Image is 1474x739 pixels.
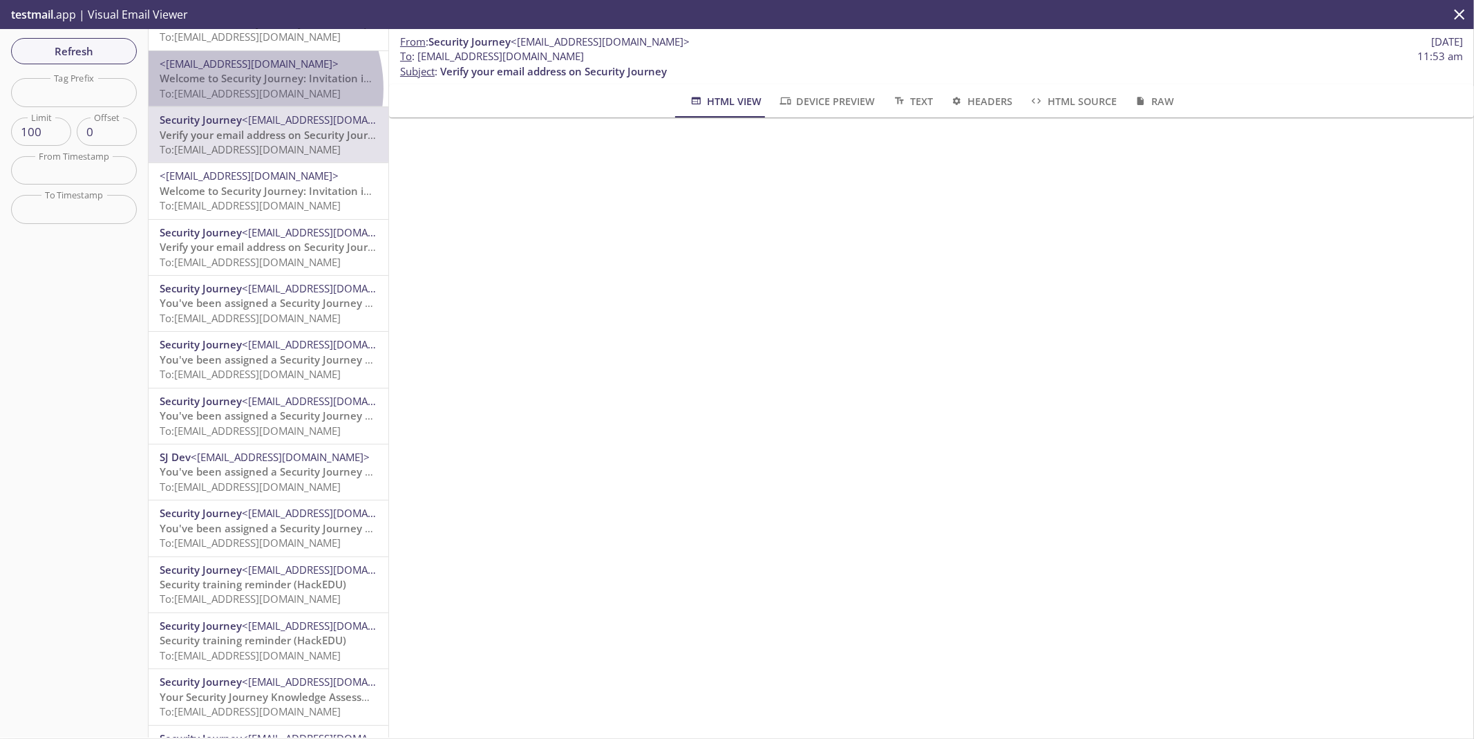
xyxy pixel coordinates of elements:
div: Security Journey<[EMAIL_ADDRESS][DOMAIN_NAME]>You've been assigned a Security Journey Knowledge A... [149,276,388,331]
span: Security Journey [160,337,242,351]
div: Security Journey<[EMAIL_ADDRESS][DOMAIN_NAME]>Verify your email address on Security JourneyTo:[EM... [149,220,388,275]
span: Your Security Journey Knowledge Assessment is Waiting [160,690,440,704]
button: Refresh [11,38,137,64]
span: To: [EMAIL_ADDRESS][DOMAIN_NAME] [160,480,341,494]
span: : [400,35,690,49]
span: To: [EMAIL_ADDRESS][DOMAIN_NAME] [160,30,341,44]
div: Security Journey<[EMAIL_ADDRESS][DOMAIN_NAME]>Security training reminder (HackEDU)To:[EMAIL_ADDRE... [149,613,388,668]
span: Security Journey [428,35,511,48]
span: To: [EMAIL_ADDRESS][DOMAIN_NAME] [160,704,341,718]
div: Security Journey<[EMAIL_ADDRESS][DOMAIN_NAME]>Security training reminder (HackEDU)To:[EMAIL_ADDRE... [149,557,388,612]
div: Security Journey<[EMAIL_ADDRESS][DOMAIN_NAME]>You've been assigned a Security Journey Knowledge A... [149,332,388,387]
span: Welcome to Security Journey! [Action Required] [160,15,396,29]
span: To: [EMAIL_ADDRESS][DOMAIN_NAME] [160,424,341,438]
span: HTML View [689,93,762,110]
span: <[EMAIL_ADDRESS][DOMAIN_NAME]> [191,450,370,464]
span: <[EMAIL_ADDRESS][DOMAIN_NAME]> [242,394,421,408]
span: 11:53 am [1417,49,1463,64]
div: Security Journey<[EMAIL_ADDRESS][DOMAIN_NAME]>You've been assigned a Security Journey Knowledge A... [149,389,388,444]
div: <[EMAIL_ADDRESS][DOMAIN_NAME]>Welcome to Security Journey: Invitation instructionsTo:[EMAIL_ADDRE... [149,51,388,106]
span: Welcome to Security Journey: Invitation instructions [160,184,420,198]
span: You've been assigned a Security Journey Knowledge Assessment [160,409,482,422]
span: <[EMAIL_ADDRESS][DOMAIN_NAME]> [242,337,421,351]
span: Welcome to Security Journey: Invitation instructions [160,71,420,85]
span: Security Journey [160,619,242,633]
span: Verify your email address on Security Journey [440,64,667,78]
span: Subject [400,64,435,78]
div: SJ Dev<[EMAIL_ADDRESS][DOMAIN_NAME]>You've been assigned a Security Journey Knowledge AssessmentT... [149,445,388,500]
span: You've been assigned a Security Journey Knowledge Assessment [160,465,482,478]
span: To: [EMAIL_ADDRESS][DOMAIN_NAME] [160,198,341,212]
span: To: [EMAIL_ADDRESS][DOMAIN_NAME] [160,255,341,269]
span: <[EMAIL_ADDRESS][DOMAIN_NAME]> [242,563,421,577]
span: [DATE] [1431,35,1463,49]
span: To: [EMAIL_ADDRESS][DOMAIN_NAME] [160,592,341,606]
span: Security Journey [160,506,242,520]
span: <[EMAIL_ADDRESS][DOMAIN_NAME]> [511,35,690,48]
div: Security Journey<[EMAIL_ADDRESS][DOMAIN_NAME]>You've been assigned a Security Journey Knowledge A... [149,501,388,556]
span: Device Preview [778,93,875,110]
div: Security Journey<[EMAIL_ADDRESS][DOMAIN_NAME]>Your Security Journey Knowledge Assessment is Waiti... [149,669,388,724]
div: Security Journey<[EMAIL_ADDRESS][DOMAIN_NAME]>Verify your email address on Security JourneyTo:[EM... [149,107,388,162]
span: <[EMAIL_ADDRESS][DOMAIN_NAME]> [242,281,421,295]
span: To [400,49,412,63]
span: <[EMAIL_ADDRESS][DOMAIN_NAME]> [242,675,421,689]
span: <[EMAIL_ADDRESS][DOMAIN_NAME]> [160,169,339,183]
span: To: [EMAIL_ADDRESS][DOMAIN_NAME] [160,367,341,381]
span: To: [EMAIL_ADDRESS][DOMAIN_NAME] [160,648,341,662]
span: To: [EMAIL_ADDRESS][DOMAIN_NAME] [160,536,341,550]
span: To: [EMAIL_ADDRESS][DOMAIN_NAME] [160,142,341,156]
span: From [400,35,426,48]
span: Security Journey [160,225,242,239]
span: Security Journey [160,113,242,127]
p: : [400,49,1463,79]
span: <[EMAIL_ADDRESS][DOMAIN_NAME]> [242,225,421,239]
span: Verify your email address on Security Journey [160,240,386,254]
span: Security training reminder (HackEDU) [160,577,346,591]
span: Headers [949,93,1012,110]
span: testmail [11,7,53,22]
span: <[EMAIL_ADDRESS][DOMAIN_NAME]> [242,113,421,127]
span: Raw [1133,93,1174,110]
span: Security Journey [160,281,242,295]
span: You've been assigned a Security Journey Knowledge Assessment [160,521,482,535]
span: To: [EMAIL_ADDRESS][DOMAIN_NAME] [160,86,341,100]
span: Security Journey [160,394,242,408]
span: Security Journey [160,675,242,689]
span: <[EMAIL_ADDRESS][DOMAIN_NAME]> [242,619,421,633]
span: <[EMAIL_ADDRESS][DOMAIN_NAME]> [160,57,339,71]
span: Verify your email address on Security Journey [160,128,386,142]
span: HTML Source [1029,93,1116,110]
span: Security Journey [160,563,242,577]
span: Text [892,93,933,110]
div: <[EMAIL_ADDRESS][DOMAIN_NAME]>Welcome to Security Journey: Invitation instructionsTo:[EMAIL_ADDRE... [149,163,388,218]
span: : [EMAIL_ADDRESS][DOMAIN_NAME] [400,49,584,64]
span: SJ Dev [160,450,191,464]
span: Security training reminder (HackEDU) [160,633,346,647]
span: To: [EMAIL_ADDRESS][DOMAIN_NAME] [160,311,341,325]
span: You've been assigned a Security Journey Knowledge Assessment [160,296,482,310]
span: <[EMAIL_ADDRESS][DOMAIN_NAME]> [242,506,421,520]
span: Refresh [22,42,126,60]
span: You've been assigned a Security Journey Knowledge Assessment [160,353,482,366]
